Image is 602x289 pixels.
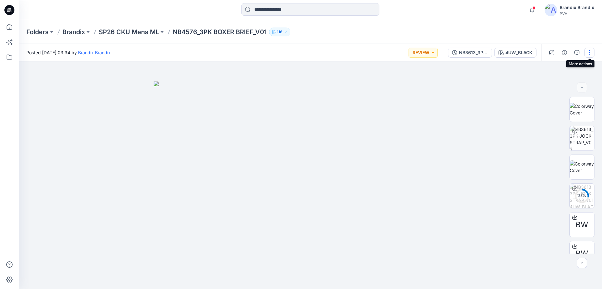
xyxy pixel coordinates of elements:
[570,184,594,208] img: NB3613_3PK JOCK STRAP_V01 4UW_BLACK
[26,28,49,36] a: Folders
[78,50,111,55] a: Brandix Brandix
[576,219,588,230] span: BW
[277,29,283,35] p: 116
[559,48,569,58] button: Details
[448,48,492,58] button: NB3613_3PK JOCK STRAP_V01
[99,28,159,36] a: SP26 CKU Mens ML
[173,28,267,36] p: NB4576_3PK BOXER BRIEF_V01
[560,11,594,16] div: PVH
[459,49,488,56] div: NB3613_3PK JOCK STRAP_V01
[545,4,557,16] img: avatar
[570,160,594,174] img: Colorway Cover
[26,49,111,56] span: Posted [DATE] 03:34 by
[574,193,589,198] div: 28 %
[505,49,532,56] div: 4UW_BLACK
[570,126,594,150] img: NB3613_3PK JOCK STRAP_V02 4UW_BLACK
[560,4,594,11] div: Brandix Brandix
[494,48,536,58] button: 4UW_BLACK
[62,28,85,36] a: Brandix
[269,28,290,36] button: 116
[576,248,588,259] span: BW
[570,103,594,116] img: Colorway Cover
[154,81,467,289] img: eyJhbGciOiJIUzI1NiIsImtpZCI6IjAiLCJzbHQiOiJzZXMiLCJ0eXAiOiJKV1QifQ.eyJkYXRhIjp7InR5cGUiOiJzdG9yYW...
